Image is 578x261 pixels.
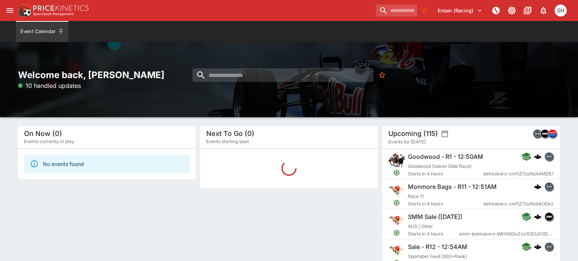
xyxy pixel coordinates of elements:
[534,183,541,190] div: cerberus
[408,170,484,178] span: Starts in 4 hours
[505,4,519,17] button: Toggle light/dark mode
[408,163,472,169] span: Goodwood Stakes (Gbb Race)
[33,5,89,11] img: PriceKinetics
[540,129,549,138] div: samemeetingmulti
[408,230,459,238] span: Starts in 4 hours
[388,152,405,169] img: horse_racing.png
[206,129,254,138] h5: Next To Go (0)
[545,212,554,221] div: samemeetingmulti
[388,138,426,146] span: Events for [DATE]
[521,4,534,17] button: Documentation
[375,68,389,82] button: No Bookmarks
[43,157,84,171] div: No events found
[534,243,541,250] div: cerberus
[533,129,542,138] div: betmakers
[552,2,569,19] button: Stephen Hunt
[24,138,74,145] span: Events currently in play
[18,69,196,81] h2: Welcome back, [PERSON_NAME]
[545,152,554,161] div: betmakers
[3,4,17,17] button: open drawer
[548,130,557,138] img: lclkafka.png
[408,153,483,161] h6: Goodwood - R1 - 12:50AM
[534,243,541,250] img: logo-cerberus.svg
[484,200,554,208] span: betmakers-cmFjZToxNzk4ODkz
[459,230,554,238] span: smm-betmakers-bWVldGluZzo1ODU0ODM5NzE4MTk3MzY2MDA
[388,242,405,259] img: greyhound_racing.png
[545,182,554,191] div: betmakers
[419,5,431,17] button: No Bookmarks
[192,68,373,82] input: search
[534,153,541,160] div: cerberus
[408,253,467,259] span: Sportsbet Feed (300+Rank)
[33,12,74,16] img: Sportsbook Management
[548,129,557,138] div: lclkafka
[537,4,550,17] button: Notifications
[16,21,68,42] button: Event Calendar
[541,130,549,138] img: samemeetingmulti.png
[534,183,541,190] img: logo-cerberus.svg
[533,130,541,138] img: betmakers.png
[408,193,424,199] span: Race 11
[545,213,553,221] img: samemeetingmulti.png
[408,243,467,251] h6: Sale - R12 - 12:54AM
[388,129,438,138] h5: Upcoming (115)
[393,169,400,176] svg: Open
[433,5,487,17] button: Select Tenant
[555,5,567,17] div: Stephen Hunt
[534,213,541,220] img: logo-cerberus.svg
[534,153,541,160] img: logo-cerberus.svg
[408,223,433,229] span: AUS | Other
[534,213,541,220] div: cerberus
[18,81,81,90] p: 10 handled updates
[408,200,484,208] span: Starts in 4 hours
[393,229,400,236] svg: Open
[376,5,417,17] input: search
[545,242,554,251] div: betmakers
[206,138,249,145] span: Events starting soon
[484,170,554,178] span: betmakers-cmFjZToxNzk4MDE1
[545,152,553,161] img: betmakers.png
[545,183,553,191] img: betmakers.png
[388,182,405,199] img: greyhound_racing.png
[388,212,405,229] img: greyhound_racing.png
[408,213,462,221] h6: SMM Sale ([DATE])
[489,4,503,17] button: NOT Connected to PK
[441,130,449,137] button: settings
[17,3,32,18] img: PriceKinetics Logo
[408,183,497,191] h6: Monmore Bags - R11 - 12:51AM
[393,199,400,206] svg: Open
[24,129,62,138] h5: On Now (0)
[545,243,553,251] img: betmakers.png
